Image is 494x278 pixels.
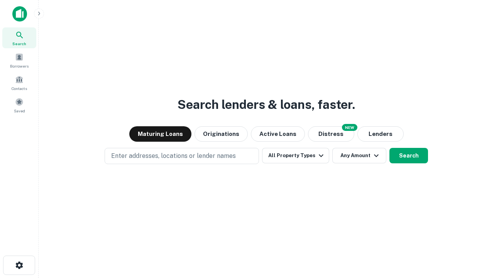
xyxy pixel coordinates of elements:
[2,50,36,71] a: Borrowers
[389,148,428,163] button: Search
[10,63,29,69] span: Borrowers
[262,148,329,163] button: All Property Types
[455,216,494,253] iframe: Chat Widget
[129,126,191,142] button: Maturing Loans
[332,148,386,163] button: Any Amount
[357,126,404,142] button: Lenders
[14,108,25,114] span: Saved
[105,148,259,164] button: Enter addresses, locations or lender names
[308,126,354,142] button: Search distressed loans with lien and other non-mortgage details.
[2,95,36,115] a: Saved
[251,126,305,142] button: Active Loans
[2,27,36,48] a: Search
[195,126,248,142] button: Originations
[12,41,26,47] span: Search
[12,85,27,92] span: Contacts
[2,72,36,93] a: Contacts
[342,124,357,131] div: NEW
[178,95,355,114] h3: Search lenders & loans, faster.
[111,151,236,161] p: Enter addresses, locations or lender names
[12,6,27,22] img: capitalize-icon.png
